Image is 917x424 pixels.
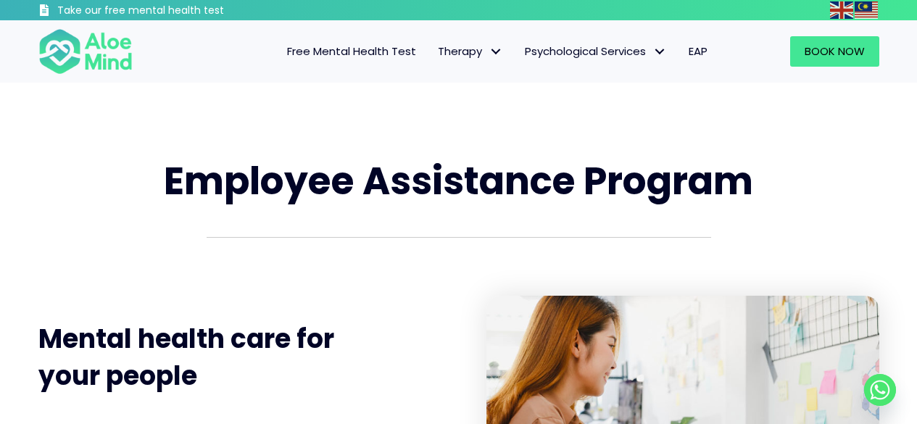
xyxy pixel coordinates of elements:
[276,36,427,67] a: Free Mental Health Test
[514,36,678,67] a: Psychological ServicesPsychological Services: submenu
[164,154,753,207] span: Employee Assistance Program
[830,1,855,18] a: English
[650,41,671,62] span: Psychological Services: submenu
[855,1,878,19] img: ms
[805,43,865,59] span: Book Now
[855,1,879,18] a: Malay
[864,374,896,406] a: Whatsapp
[287,43,416,59] span: Free Mental Health Test
[830,1,853,19] img: en
[38,320,334,394] span: Mental health care for your people
[427,36,514,67] a: TherapyTherapy: submenu
[689,43,708,59] span: EAP
[438,43,503,59] span: Therapy
[57,4,302,18] h3: Take our free mental health test
[678,36,718,67] a: EAP
[38,28,133,75] img: Aloe mind Logo
[790,36,879,67] a: Book Now
[486,41,507,62] span: Therapy: submenu
[152,36,718,67] nav: Menu
[38,4,302,20] a: Take our free mental health test
[525,43,667,59] span: Psychological Services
